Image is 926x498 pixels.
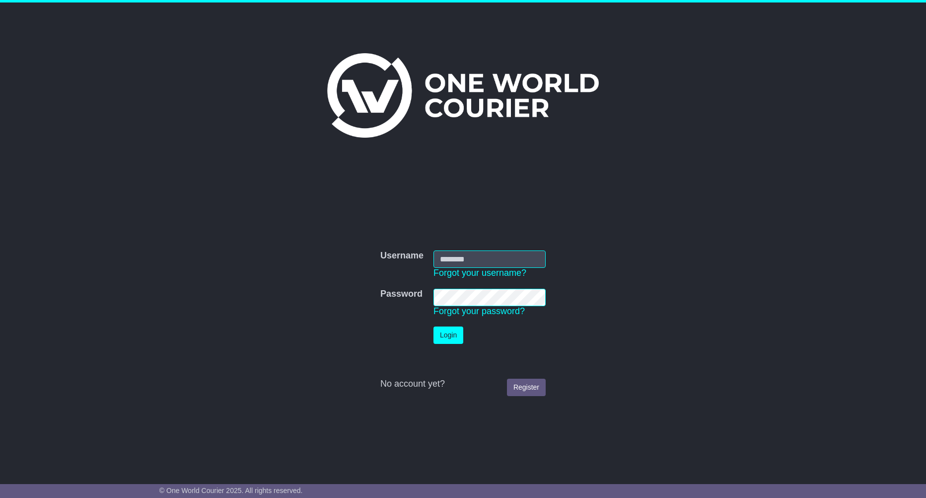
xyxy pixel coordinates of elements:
a: Register [507,379,546,396]
a: Forgot your password? [433,306,525,316]
label: Username [380,250,424,261]
button: Login [433,327,463,344]
a: Forgot your username? [433,268,526,278]
img: One World [327,53,598,138]
div: No account yet? [380,379,546,390]
span: © One World Courier 2025. All rights reserved. [159,487,303,495]
label: Password [380,289,423,300]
